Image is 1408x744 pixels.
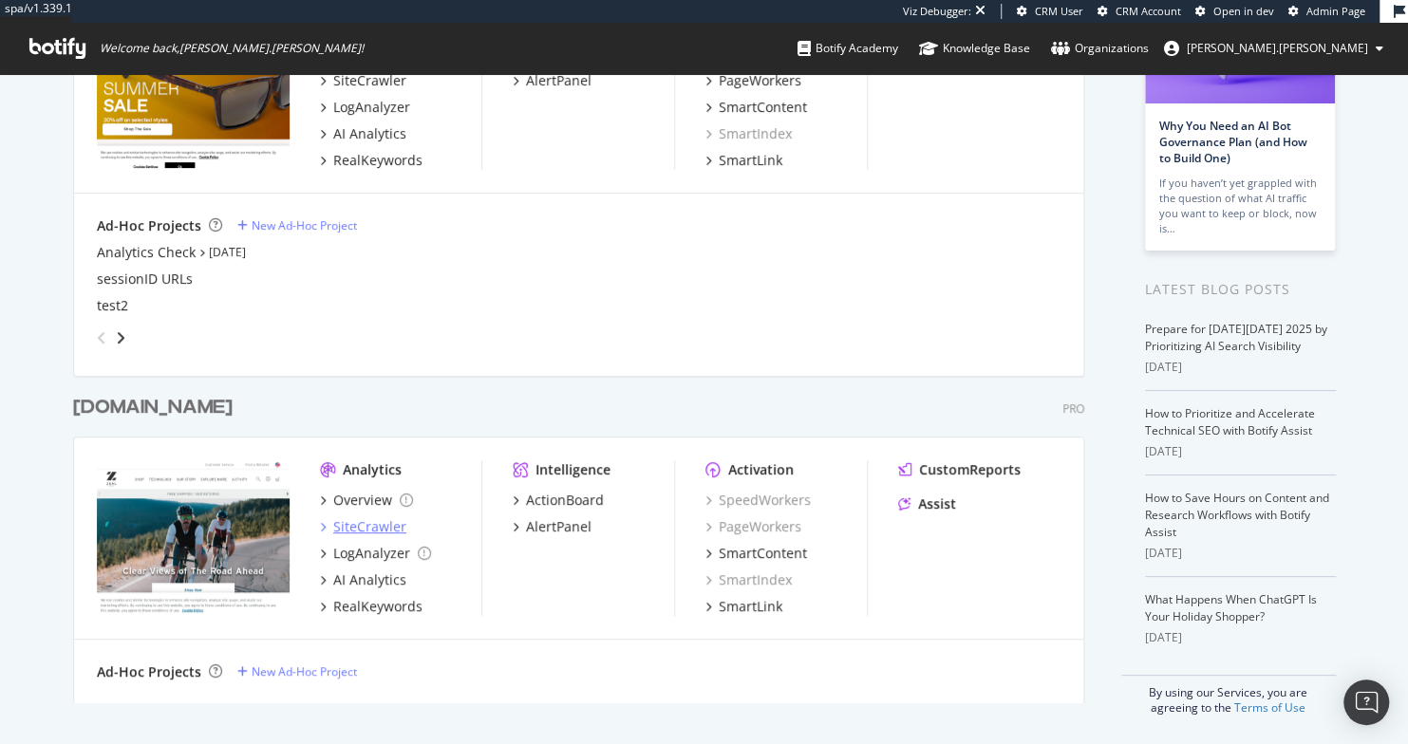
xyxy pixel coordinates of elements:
[719,71,801,90] div: PageWorkers
[705,570,792,589] a: SmartIndex
[705,491,811,510] a: SpeedWorkers
[97,216,201,235] div: Ad-Hoc Projects
[333,151,422,170] div: RealKeywords
[898,460,1021,479] a: CustomReports
[100,41,364,56] span: Welcome back, [PERSON_NAME].[PERSON_NAME] !
[1288,4,1365,19] a: Admin Page
[1121,675,1336,716] div: By using our Services, you are agreeing to the
[798,39,898,58] div: Botify Academy
[333,517,406,536] div: SiteCrawler
[719,544,807,563] div: SmartContent
[1017,4,1083,19] a: CRM User
[237,217,357,233] a: New Ad-Hoc Project
[1145,359,1336,376] div: [DATE]
[1145,443,1336,460] div: [DATE]
[1035,4,1083,18] span: CRM User
[728,460,794,479] div: Activation
[705,71,801,90] a: PageWorkers
[1213,4,1274,18] span: Open in dev
[919,23,1030,74] a: Knowledge Base
[513,491,604,510] a: ActionBoard
[89,323,114,353] div: angle-left
[719,98,807,117] div: SmartContent
[535,460,610,479] div: Intelligence
[1234,699,1305,716] a: Terms of Use
[343,460,402,479] div: Analytics
[1306,4,1365,18] span: Admin Page
[320,597,422,616] a: RealKeywords
[333,98,410,117] div: LogAnalyzer
[1187,40,1368,56] span: jeffrey.louella
[1145,629,1336,646] div: [DATE]
[333,544,410,563] div: LogAnalyzer
[73,394,233,421] div: [DOMAIN_NAME]
[320,98,410,117] a: LogAnalyzer
[73,394,240,421] a: [DOMAIN_NAME]
[705,98,807,117] a: SmartContent
[705,151,782,170] a: SmartLink
[320,570,406,589] a: AI Analytics
[97,662,201,681] div: Ad-Hoc Projects
[333,124,406,143] div: AI Analytics
[513,517,591,536] a: AlertPanel
[97,296,128,315] a: test2
[798,23,898,74] a: Botify Academy
[320,124,406,143] a: AI Analytics
[97,243,196,262] a: Analytics Check
[320,151,422,170] a: RealKeywords
[705,517,801,536] a: PageWorkers
[898,494,956,513] a: Assist
[1145,321,1327,354] a: Prepare for [DATE][DATE] 2025 by Prioritizing AI Search Visibility
[919,460,1021,479] div: CustomReports
[320,491,413,510] a: Overview
[1116,4,1181,18] span: CRM Account
[719,597,782,616] div: SmartLink
[526,517,591,536] div: AlertPanel
[1051,23,1149,74] a: Organizations
[719,151,782,170] div: SmartLink
[526,71,591,90] div: AlertPanel
[320,544,431,563] a: LogAnalyzer
[97,14,290,168] img: mauijim.com
[1149,33,1399,64] button: [PERSON_NAME].[PERSON_NAME]
[320,517,406,536] a: SiteCrawler
[1159,176,1321,236] div: If you haven’t yet grappled with the question of what AI traffic you want to keep or block, now is…
[97,460,290,614] img: Zealoptics.com
[1145,591,1317,624] a: What Happens When ChatGPT Is Your Holiday Shopper?
[97,270,193,288] a: sessionID URLs
[209,244,246,260] a: [DATE]
[526,491,604,510] div: ActionBoard
[1343,679,1389,725] div: Open Intercom Messenger
[705,597,782,616] a: SmartLink
[513,71,591,90] a: AlertPanel
[333,570,406,589] div: AI Analytics
[705,124,792,143] a: SmartIndex
[333,71,406,90] div: SiteCrawler
[237,663,357,679] a: New Ad-Hoc Project
[1051,39,1149,58] div: Organizations
[114,328,127,347] div: angle-right
[1062,400,1084,417] div: Pro
[252,663,357,679] div: New Ad-Hoc Project
[1195,4,1274,19] a: Open in dev
[320,71,406,90] a: SiteCrawler
[333,597,422,616] div: RealKeywords
[252,217,357,233] div: New Ad-Hoc Project
[903,4,971,19] div: Viz Debugger:
[918,494,956,513] div: Assist
[1145,490,1329,540] a: How to Save Hours on Content and Research Workflows with Botify Assist
[1159,118,1307,166] a: Why You Need an AI Bot Governance Plan (and How to Build One)
[1145,279,1336,300] div: Latest Blog Posts
[1145,545,1336,562] div: [DATE]
[1098,4,1181,19] a: CRM Account
[333,491,392,510] div: Overview
[919,39,1030,58] div: Knowledge Base
[705,544,807,563] a: SmartContent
